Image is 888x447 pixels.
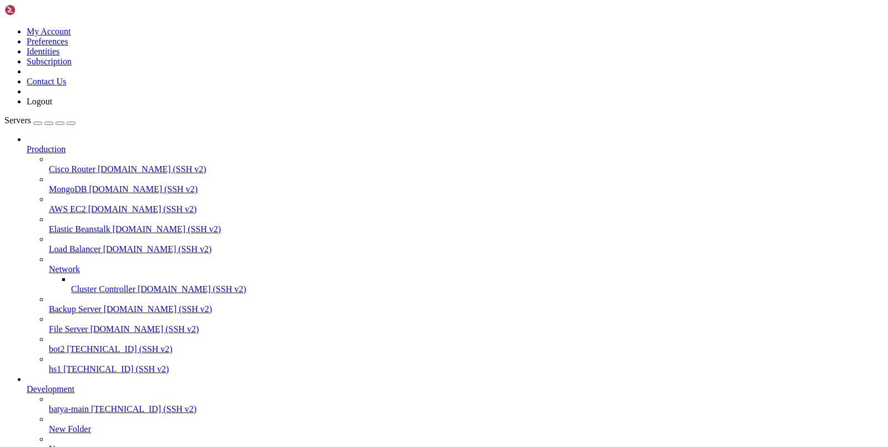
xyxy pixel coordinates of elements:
li: AWS EC2 [DOMAIN_NAME] (SSH v2) [49,194,884,214]
a: File Server [DOMAIN_NAME] (SSH v2) [49,324,884,334]
a: New Folder [49,424,884,434]
a: Elastic Beanstalk [DOMAIN_NAME] (SSH v2) [49,224,884,234]
a: Load Balancer [DOMAIN_NAME] (SSH v2) [49,244,884,254]
span: [TECHNICAL_ID] (SSH v2) [67,344,172,354]
span: Cisco Router [49,164,95,174]
li: Cluster Controller [DOMAIN_NAME] (SSH v2) [71,274,884,294]
span: Development [27,384,74,394]
a: Cisco Router [DOMAIN_NAME] (SSH v2) [49,164,884,174]
span: File Server [49,324,88,334]
span: [DOMAIN_NAME] (SSH v2) [104,304,213,314]
span: [DOMAIN_NAME] (SSH v2) [103,244,212,254]
li: Load Balancer [DOMAIN_NAME] (SSH v2) [49,234,884,254]
span: hs1 [49,364,61,374]
span: Network [49,264,80,274]
span: Production [27,144,65,154]
span: [TECHNICAL_ID] (SSH v2) [63,364,169,374]
a: Backup Server [DOMAIN_NAME] (SSH v2) [49,304,884,314]
a: My Account [27,27,71,36]
span: Backup Server [49,304,102,314]
a: bot2 [TECHNICAL_ID] (SSH v2) [49,344,884,354]
li: MongoDB [DOMAIN_NAME] (SSH v2) [49,174,884,194]
span: batya-main [49,404,89,414]
li: Elastic Beanstalk [DOMAIN_NAME] (SSH v2) [49,214,884,234]
img: Shellngn [4,4,68,16]
li: batya-main [TECHNICAL_ID] (SSH v2) [49,394,884,414]
span: [DOMAIN_NAME] (SSH v2) [90,324,199,334]
a: Contact Us [27,77,67,86]
li: hs1 [TECHNICAL_ID] (SSH v2) [49,354,884,374]
span: [DOMAIN_NAME] (SSH v2) [113,224,221,234]
a: hs1 [TECHNICAL_ID] (SSH v2) [49,364,884,374]
a: Preferences [27,37,68,46]
a: Development [27,384,884,394]
span: MongoDB [49,184,87,194]
a: Network [49,264,884,274]
a: AWS EC2 [DOMAIN_NAME] (SSH v2) [49,204,884,214]
li: Network [49,254,884,294]
span: Cluster Controller [71,284,135,294]
a: Production [27,144,884,154]
span: [DOMAIN_NAME] (SSH v2) [98,164,206,174]
span: [DOMAIN_NAME] (SSH v2) [138,284,246,294]
a: Subscription [27,57,72,66]
span: New Folder [49,424,91,434]
span: [DOMAIN_NAME] (SSH v2) [89,184,198,194]
a: Identities [27,47,60,56]
span: [DOMAIN_NAME] (SSH v2) [88,204,197,214]
li: Production [27,134,884,374]
li: bot2 [TECHNICAL_ID] (SSH v2) [49,334,884,354]
span: bot2 [49,344,64,354]
li: Cisco Router [DOMAIN_NAME] (SSH v2) [49,154,884,174]
span: Elastic Beanstalk [49,224,110,234]
span: [TECHNICAL_ID] (SSH v2) [91,404,196,414]
li: File Server [DOMAIN_NAME] (SSH v2) [49,314,884,334]
span: Load Balancer [49,244,101,254]
a: Cluster Controller [DOMAIN_NAME] (SSH v2) [71,284,884,294]
li: New Folder [49,414,884,434]
span: Servers [4,115,31,125]
a: Logout [27,97,52,106]
a: MongoDB [DOMAIN_NAME] (SSH v2) [49,184,884,194]
a: batya-main [TECHNICAL_ID] (SSH v2) [49,404,884,414]
a: Servers [4,115,75,125]
span: AWS EC2 [49,204,86,214]
li: Backup Server [DOMAIN_NAME] (SSH v2) [49,294,884,314]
